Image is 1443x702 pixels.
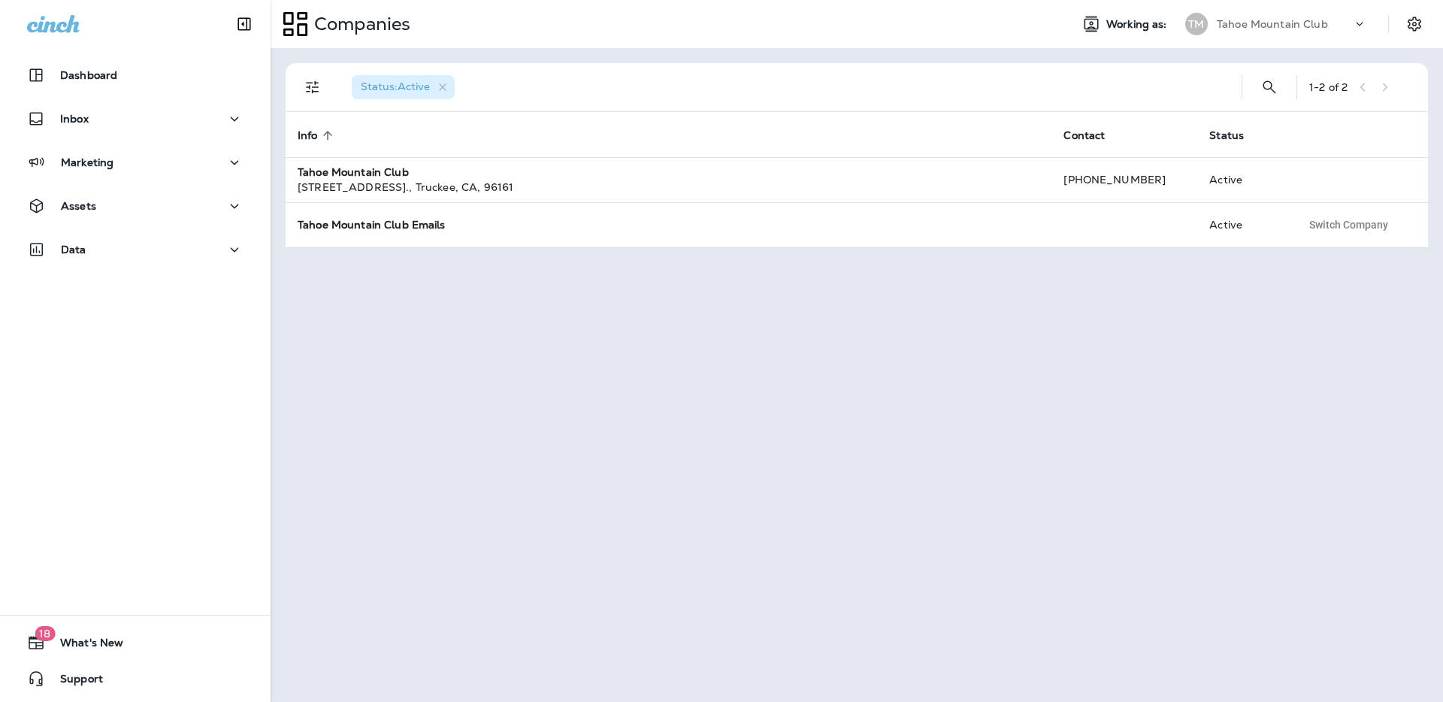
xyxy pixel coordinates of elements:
button: Filters [298,72,328,102]
span: Status [1209,129,1263,142]
span: Info [298,129,318,142]
span: Contact [1063,129,1105,142]
td: Active [1197,157,1289,202]
p: Data [61,244,86,256]
button: Switch Company [1301,213,1396,236]
p: Companies [308,13,410,35]
span: Support [45,673,103,691]
button: Assets [15,191,256,221]
td: Active [1197,202,1289,247]
button: Dashboard [15,60,256,90]
span: Working as: [1106,18,1170,31]
td: [PHONE_NUMBER] [1051,157,1197,202]
p: Marketing [61,156,113,168]
button: Data [15,235,256,265]
strong: Tahoe Mountain Club Emails [298,218,446,231]
button: Collapse Sidebar [223,9,265,39]
p: Dashboard [60,69,117,81]
strong: Tahoe Mountain Club [298,165,409,179]
span: 18 [35,626,55,641]
button: Support [15,664,256,694]
button: Settings [1401,11,1428,38]
p: Assets [61,200,96,212]
div: 1 - 2 of 2 [1309,81,1348,93]
span: Status : Active [361,80,430,93]
span: Info [298,129,337,142]
div: TM [1185,13,1208,35]
span: Switch Company [1309,219,1388,230]
button: Inbox [15,104,256,134]
button: 18What's New [15,628,256,658]
button: Marketing [15,147,256,177]
span: What's New [45,637,123,655]
button: Search Companies [1254,72,1284,102]
span: Contact [1063,129,1124,142]
span: Status [1209,129,1244,142]
div: [STREET_ADDRESS]. , Truckee , CA , 96161 [298,180,1039,195]
p: Tahoe Mountain Club [1217,18,1328,30]
div: Status:Active [352,75,455,99]
p: Inbox [60,113,89,125]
